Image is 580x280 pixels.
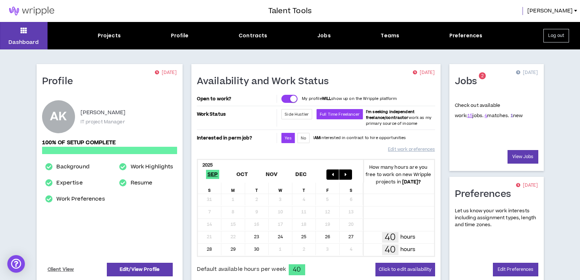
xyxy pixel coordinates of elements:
[56,195,105,204] a: Work Preferences
[314,135,320,141] strong: AM
[381,32,399,40] div: Teams
[285,135,291,141] span: Yes
[400,246,416,254] p: hours
[221,183,245,194] div: M
[42,76,79,87] h1: Profile
[206,170,220,179] span: Sep
[285,112,309,117] span: Side Hustler
[366,109,431,126] span: work as my primary source of income
[467,112,483,119] span: jobs.
[317,32,331,40] div: Jobs
[322,96,332,101] strong: WILL
[198,183,222,194] div: S
[235,170,250,179] span: Oct
[81,119,125,125] p: IT project Manager
[8,38,39,46] p: Dashboard
[388,143,435,156] a: Edit work preferences
[484,112,487,119] a: 4
[239,32,267,40] div: Contracts
[42,100,75,133] div: Arthur K.
[264,170,279,179] span: Nov
[107,263,173,276] a: Edit/View Profile
[50,111,66,122] div: AK
[366,109,415,120] b: I'm seeking independent freelance/contractor
[197,133,276,143] p: Interested in perm job?
[42,139,177,147] p: 100% of setup complete
[493,263,538,276] a: Edit Preferences
[527,7,573,15] span: [PERSON_NAME]
[375,263,435,276] button: Click to edit availability
[340,183,363,194] div: S
[316,183,340,194] div: F
[516,182,538,189] p: [DATE]
[481,73,484,79] span: 2
[131,179,153,187] a: Resume
[455,76,483,87] h1: Jobs
[516,69,538,76] p: [DATE]
[510,112,513,119] a: 1
[46,263,75,276] a: Client View
[543,29,569,42] button: Log out
[131,163,173,171] a: Work Highlights
[313,135,406,141] p: I interested in contract to hire opportunities
[171,32,189,40] div: Profile
[56,179,82,187] a: Expertise
[81,108,126,117] p: [PERSON_NAME]
[197,109,276,119] p: Work Status
[400,233,416,241] p: hours
[510,112,523,119] span: new
[508,150,538,164] a: View Jobs
[449,32,483,40] div: Preferences
[197,76,334,87] h1: Availability and Work Status
[245,183,269,194] div: T
[467,112,472,119] a: 15
[269,183,292,194] div: W
[56,163,89,171] a: Background
[479,72,486,79] sup: 2
[413,69,435,76] p: [DATE]
[197,96,276,102] p: Open to work?
[268,5,312,16] h3: Talent Tools
[455,208,538,229] p: Let us know your work interests including assignment types, length and time zones.
[363,164,434,186] p: How many hours are you free to work on new Wripple projects in
[292,183,316,194] div: T
[455,188,517,200] h1: Preferences
[197,265,286,273] span: Default available hours per week
[301,135,306,141] span: No
[98,32,121,40] div: Projects
[155,69,177,76] p: [DATE]
[484,112,509,119] span: matches.
[402,179,421,185] b: [DATE] ?
[202,162,213,168] b: 2025
[7,255,25,273] div: Open Intercom Messenger
[302,96,397,102] p: My profile show up on the Wripple platform
[455,102,523,119] p: Check out available work:
[294,170,308,179] span: Dec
